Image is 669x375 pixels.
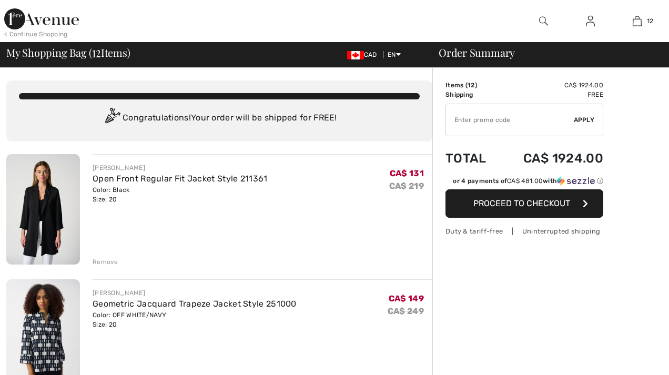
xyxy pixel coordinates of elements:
s: CA$ 249 [388,306,424,316]
span: Apply [574,115,595,125]
div: Duty & tariff-free | Uninterrupted shipping [445,226,603,236]
img: 1ère Avenue [4,8,79,29]
button: Proceed to Checkout [445,189,603,218]
div: Congratulations! Your order will be shipped for FREE! [19,108,420,129]
img: Open Front Regular Fit Jacket Style 211361 [6,154,80,265]
span: 12 [92,45,101,58]
span: 12 [647,16,654,26]
span: 12 [468,82,475,89]
div: < Continue Shopping [4,29,68,39]
td: CA$ 1924.00 [499,80,603,90]
span: CA$ 481.00 [507,177,543,185]
input: Promo code [446,104,574,136]
div: Color: OFF WHITE/NAVY Size: 20 [93,310,297,329]
span: CAD [347,51,381,58]
div: or 4 payments of with [453,176,603,186]
td: Items ( ) [445,80,499,90]
img: search the website [539,15,548,27]
span: My Shopping Bag ( Items) [6,47,130,58]
a: 12 [614,15,660,27]
div: or 4 payments ofCA$ 481.00withSezzle Click to learn more about Sezzle [445,176,603,189]
span: EN [388,51,401,58]
div: [PERSON_NAME] [93,163,268,173]
a: Open Front Regular Fit Jacket Style 211361 [93,174,268,184]
div: Remove [93,257,118,267]
img: Canadian Dollar [347,51,364,59]
img: Congratulation2.svg [102,108,123,129]
div: Order Summary [426,47,663,58]
td: CA$ 1924.00 [499,140,603,176]
td: Free [499,90,603,99]
img: My Bag [633,15,642,27]
a: Sign In [577,15,603,28]
a: Geometric Jacquard Trapeze Jacket Style 251000 [93,299,297,309]
img: My Info [586,15,595,27]
s: CA$ 219 [389,181,424,191]
div: [PERSON_NAME] [93,288,297,298]
span: Proceed to Checkout [473,198,570,208]
td: Total [445,140,499,176]
span: CA$ 149 [389,293,424,303]
td: Shipping [445,90,499,99]
div: Color: Black Size: 20 [93,185,268,204]
span: CA$ 131 [390,168,424,178]
img: Sezzle [557,176,595,186]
